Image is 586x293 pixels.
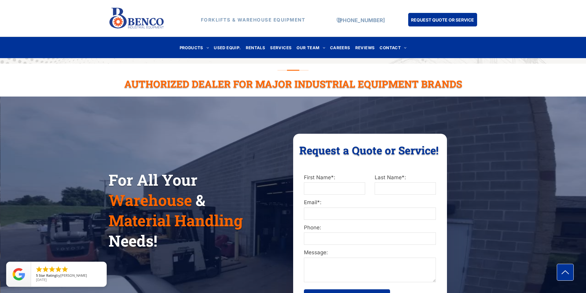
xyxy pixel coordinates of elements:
li:  [35,266,43,273]
span: by [36,274,102,278]
a: REQUEST QUOTE OR SERVICE [408,13,477,26]
a: REVIEWS [353,43,377,52]
a: [PHONE_NUMBER] [337,17,385,23]
span: Warehouse [109,190,192,210]
a: OUR TEAM [294,43,328,52]
a: CONTACT [377,43,409,52]
li:  [55,266,62,273]
span: Star Rating [39,273,56,278]
li:  [48,266,56,273]
span: REQUEST QUOTE OR SERVICE [411,14,474,26]
span: [DATE] [36,277,47,282]
a: PRODUCTS [177,43,212,52]
a: SERVICES [268,43,294,52]
span: Authorized Dealer For Major Industrial Equipment Brands [124,77,462,90]
label: First Name*: [304,174,365,182]
a: RENTALS [243,43,268,52]
span: [PERSON_NAME] [60,273,87,278]
span: 5 [36,273,38,278]
strong: FORKLIFTS & WAREHOUSE EQUIPMENT [201,17,305,23]
span: Needs! [109,231,157,251]
a: CAREERS [328,43,353,52]
img: Review Rating [13,268,25,280]
label: Message: [304,249,436,257]
li:  [61,266,69,273]
span: For All Your [109,170,197,190]
label: Phone: [304,224,436,232]
label: Email*: [304,199,436,207]
span: Request a Quote or Service! [299,143,439,157]
li:  [42,266,49,273]
label: Last Name*: [375,174,436,182]
span: & [196,190,205,210]
a: USED EQUIP. [211,43,243,52]
span: Material Handling [109,210,243,231]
